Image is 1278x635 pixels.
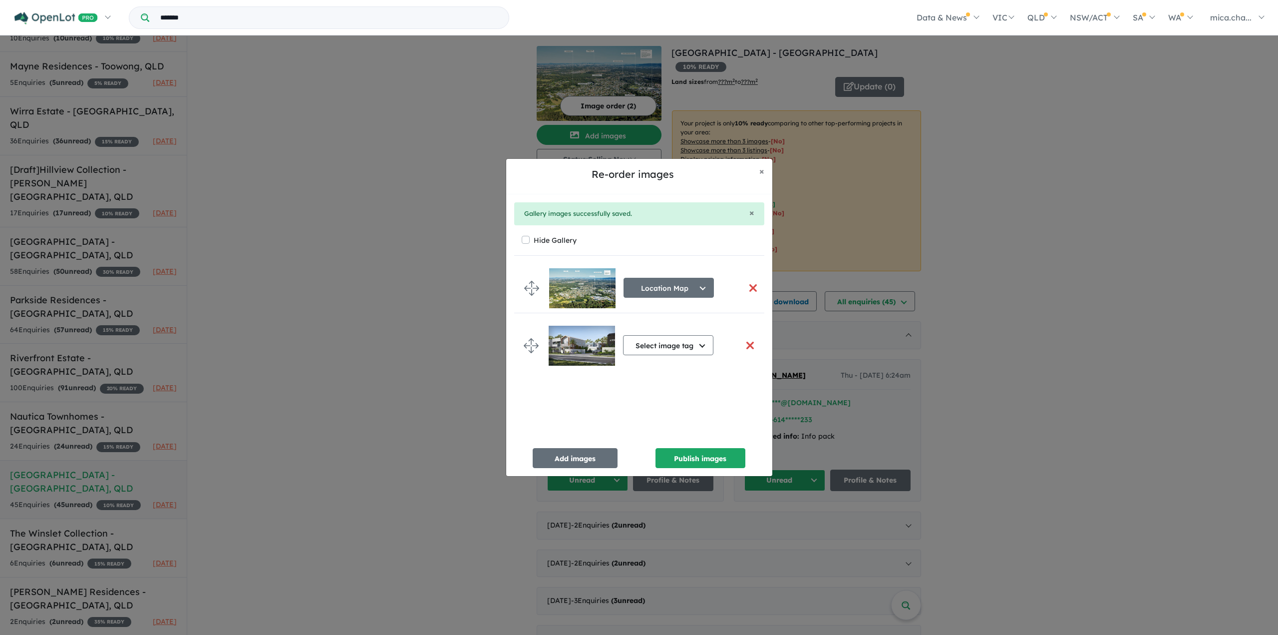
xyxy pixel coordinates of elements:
span: mica.cha... [1210,12,1252,22]
img: drag.svg [524,281,539,296]
button: Add images [533,448,618,468]
span: × [749,207,754,218]
input: Try estate name, suburb, builder or developer [151,7,507,28]
label: Hide Gallery [534,233,577,247]
button: Publish images [655,448,745,468]
span: × [759,165,764,177]
h5: Re-order images [514,167,751,182]
img: Openlot PRO Logo White [14,12,98,24]
button: Close [749,208,754,217]
button: Location Map [624,278,714,298]
div: Gallery images successfully saved. [524,208,754,219]
img: Alba%20Residences%20-%20Albany%20Creek___1748221239.jpg [549,268,616,308]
